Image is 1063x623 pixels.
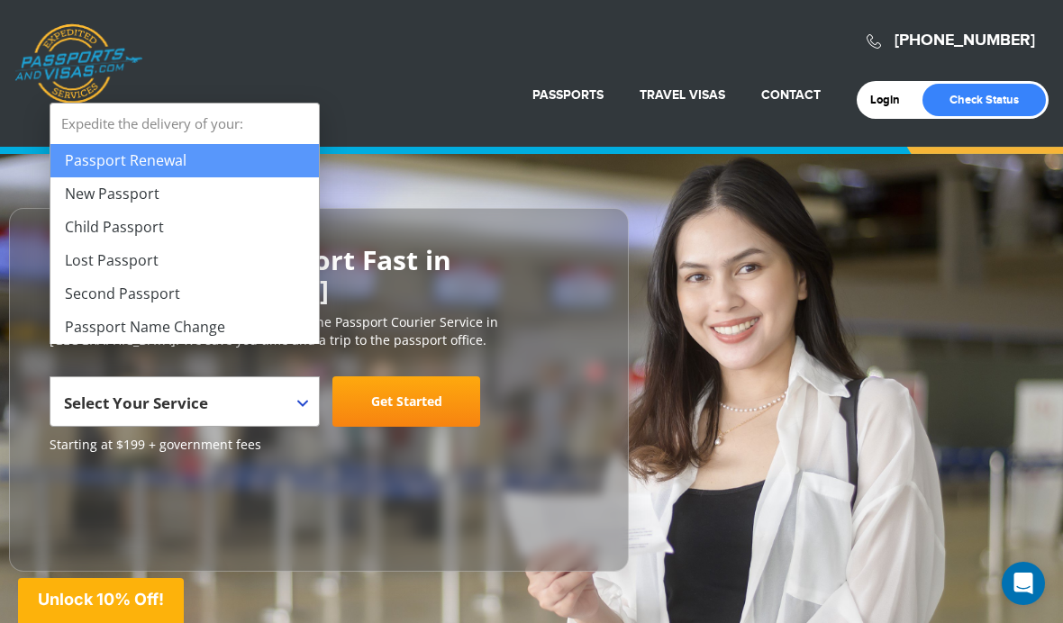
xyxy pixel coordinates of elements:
li: Lost Passport [50,244,319,277]
span: Unlock 10% Off! [38,590,164,609]
span: Starting at $199 + government fees [50,436,588,454]
a: [PHONE_NUMBER] [895,31,1035,50]
a: Get Started [332,376,480,427]
a: Travel Visas [640,87,725,103]
iframe: Customer reviews powered by Trustpilot [50,463,185,553]
div: Open Intercom Messenger [1002,562,1045,605]
li: Second Passport [50,277,319,311]
li: Expedite the delivery of your: [50,104,319,344]
span: Select Your Service [64,393,208,413]
a: Passports [532,87,604,103]
li: Passport Renewal [50,144,319,177]
a: Check Status [922,84,1046,116]
a: Passports & [DOMAIN_NAME] [14,23,142,104]
a: Contact [761,87,821,103]
li: New Passport [50,177,319,211]
span: Select Your Service [64,384,301,434]
li: Child Passport [50,211,319,244]
strong: Expedite the delivery of your: [50,104,319,144]
li: Passport Name Change [50,311,319,344]
a: Login [870,93,913,107]
div: Unlock 10% Off! [18,578,184,623]
span: Select Your Service [50,376,320,427]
